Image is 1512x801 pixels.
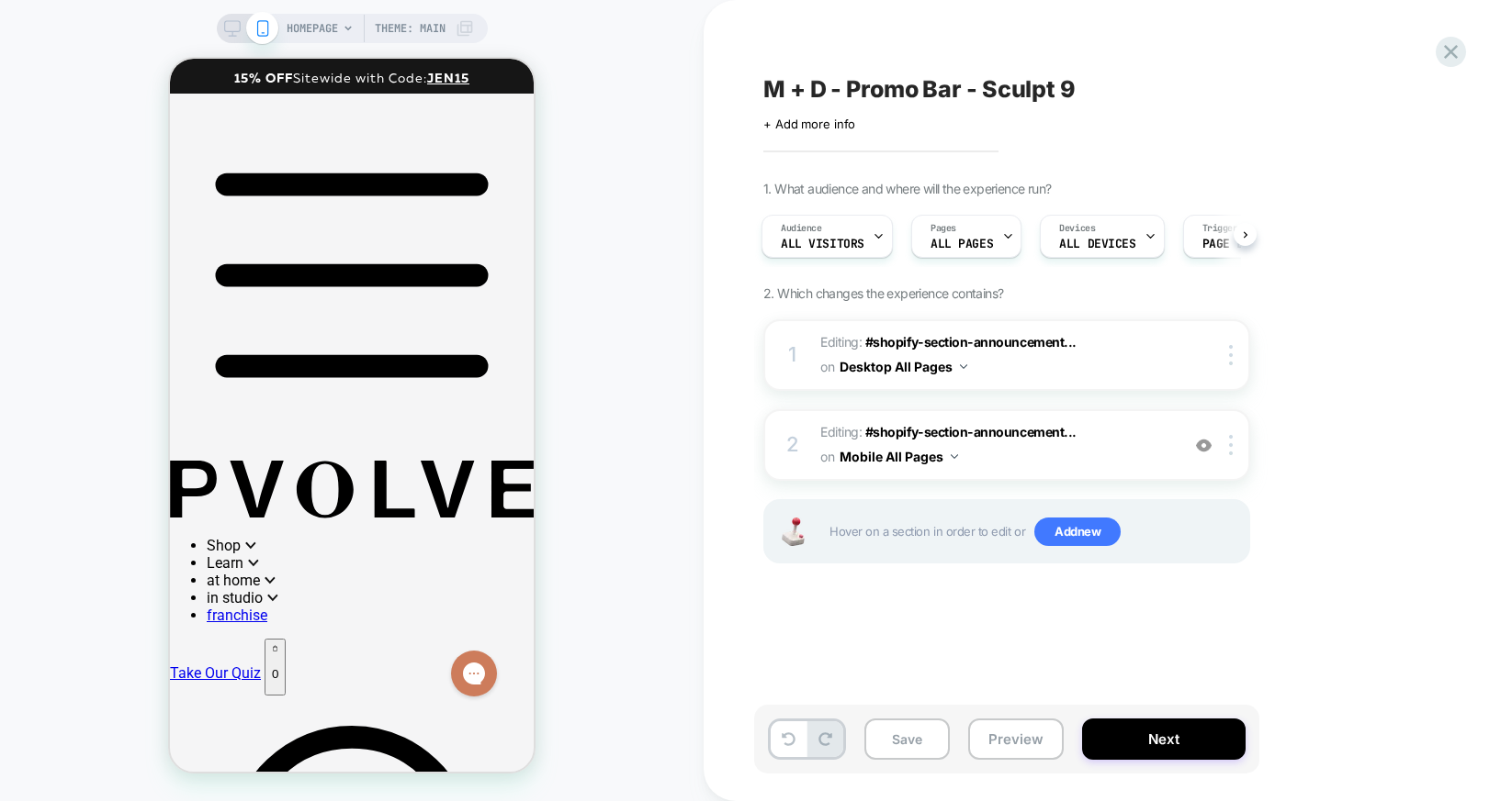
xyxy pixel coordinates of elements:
[102,608,108,622] p: 0
[1229,345,1233,365] img: close
[37,548,97,565] a: franchise
[37,478,86,495] span: Shop
[763,285,1003,301] span: 2. Which changes the experience contains?
[840,443,958,470] button: Mobile All Pages
[781,238,864,250] span: All Visitors
[123,11,257,27] span: Sitewide with Code:
[865,424,1077,439] span: #shopify-section-announcement...
[820,445,834,468] span: on
[257,11,299,27] a: JEN15
[864,718,950,760] button: Save
[763,75,1076,103] span: M + D - Promo Bar - Sculpt 9
[784,427,802,463] div: 2
[763,181,1051,196] span: 1. What audience and where will the experience run?
[774,517,811,546] img: Joystick
[865,334,1077,350] span: #shopify-section-announcement...
[95,580,116,638] button: 0
[272,585,336,644] iframe: Gorgias live chat messenger
[1202,222,1238,235] span: Trigger
[37,513,106,530] span: at home
[820,420,1170,470] span: Editing :
[840,353,967,380] button: Desktop All Pages
[951,454,958,459] img: down arrow
[820,355,834,378] span: on
[931,238,993,250] span: ALL PAGES
[37,495,89,513] span: Learn
[1034,517,1121,547] span: Add new
[960,364,967,369] img: down arrow
[1082,718,1246,760] button: Next
[781,222,822,235] span: Audience
[287,14,338,43] span: HOMEPAGE
[375,14,446,43] span: Theme: MAIN
[37,530,108,548] span: in studio
[64,11,123,27] strong: 15% OFF
[1059,238,1135,250] span: ALL DEVICES
[820,330,1170,380] span: Editing :
[763,117,855,131] span: + Add more info
[1059,222,1095,235] span: Devices
[968,718,1064,760] button: Preview
[1202,238,1265,250] span: Page Load
[931,222,956,235] span: Pages
[1229,435,1233,455] img: close
[784,337,802,373] div: 1
[829,517,1239,547] span: Hover on a section in order to edit or
[1196,438,1212,453] img: crossed eye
